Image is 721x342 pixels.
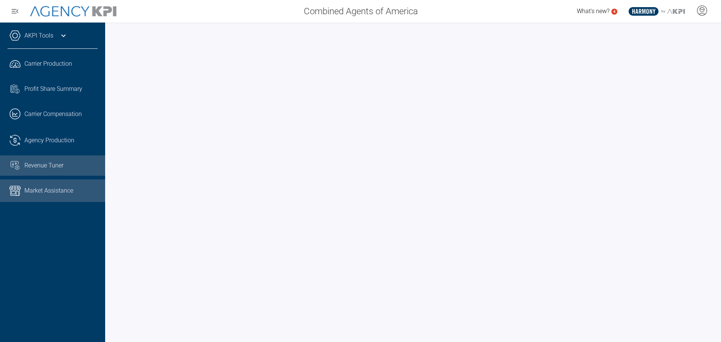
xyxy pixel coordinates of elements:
[30,6,116,17] img: AgencyKPI
[24,84,82,93] span: Profit Share Summary
[577,8,609,15] span: What's new?
[24,161,63,170] span: Revenue Tuner
[24,110,82,119] span: Carrier Compensation
[24,59,72,68] span: Carrier Production
[611,9,617,15] a: 4
[24,186,73,195] span: Market Assistance
[304,5,418,18] span: Combined Agents of America
[24,136,74,145] span: Agency Production
[613,9,615,14] text: 4
[24,31,53,40] a: AKPI Tools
